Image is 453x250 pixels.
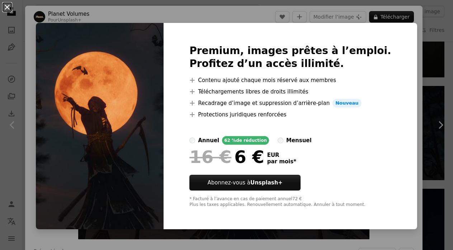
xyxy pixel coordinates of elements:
div: 62 % de réduction [222,136,269,145]
input: annuel62 %de réduction [189,138,195,143]
button: Abonnez-vous àUnsplash+ [189,175,301,191]
span: 16 € [189,148,231,166]
li: Recadrage d’image et suppression d’arrière-plan [189,99,391,107]
h2: Premium, images prêtes à l’emploi. Profitez d’un accès illimité. [189,44,391,70]
div: 6 € [189,148,264,166]
span: Nouveau [332,99,361,107]
li: Protections juridiques renforcées [189,110,391,119]
input: mensuel [278,138,283,143]
div: mensuel [286,136,312,145]
li: Contenu ajouté chaque mois réservé aux membres [189,76,391,85]
img: premium_photo-1724835454003-dbcc05637cf7 [36,23,164,229]
div: * Facturé à l’avance en cas de paiement annuel 72 € Plus les taxes applicables. Renouvellement au... [189,196,391,208]
div: annuel [198,136,219,145]
span: par mois * [267,158,296,165]
li: Téléchargements libres de droits illimités [189,87,391,96]
span: EUR [267,152,296,158]
strong: Unsplash+ [250,179,283,186]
